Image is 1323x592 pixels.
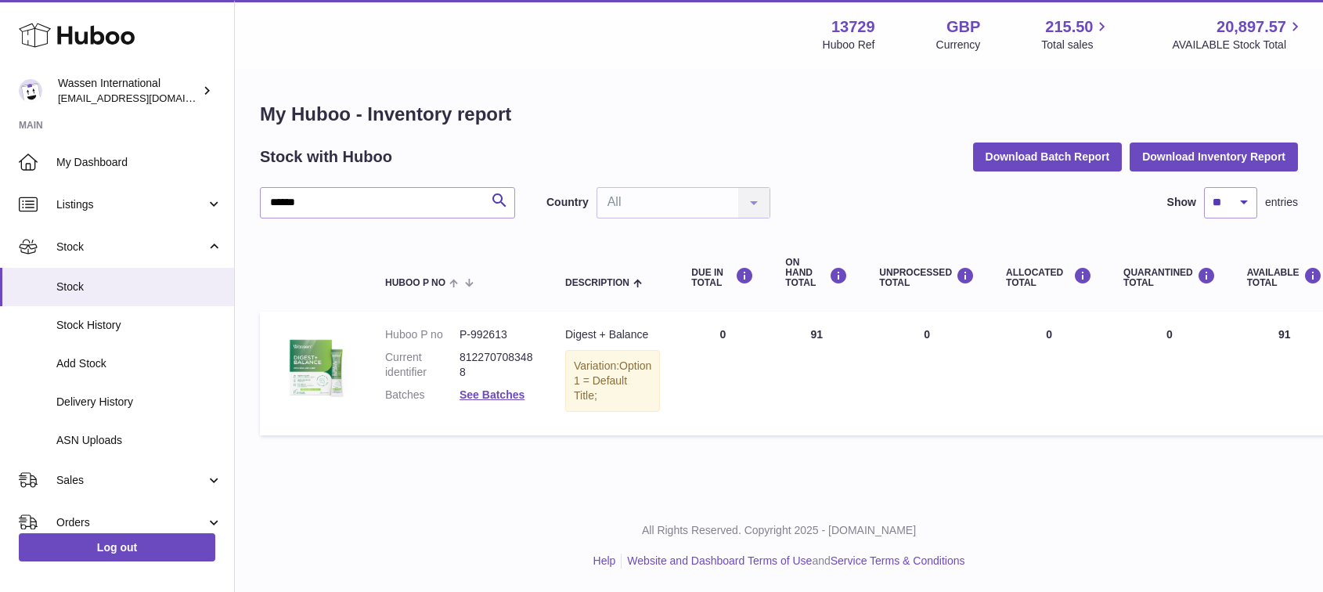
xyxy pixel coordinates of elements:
[990,312,1108,435] td: 0
[56,515,206,530] span: Orders
[1041,16,1111,52] a: 215.50 Total sales
[385,327,460,342] dt: Huboo P no
[56,356,222,371] span: Add Stock
[936,38,981,52] div: Currency
[56,318,222,333] span: Stock History
[1172,16,1304,52] a: 20,897.57 AVAILABLE Stock Total
[1123,267,1216,288] div: QUARANTINED Total
[56,433,222,448] span: ASN Uploads
[574,359,651,402] span: Option 1 = Default Title;
[565,278,629,288] span: Description
[460,388,525,401] a: See Batches
[546,195,589,210] label: Country
[622,554,964,569] li: and
[1167,195,1196,210] label: Show
[831,554,965,567] a: Service Terms & Conditions
[1045,16,1093,38] span: 215.50
[385,350,460,380] dt: Current identifier
[770,312,863,435] td: 91
[565,327,660,342] div: Digest + Balance
[247,523,1310,538] p: All Rights Reserved. Copyright 2025 - [DOMAIN_NAME]
[385,388,460,402] dt: Batches
[1041,38,1111,52] span: Total sales
[1166,328,1173,341] span: 0
[946,16,980,38] strong: GBP
[19,533,215,561] a: Log out
[276,327,354,406] img: product image
[260,146,392,168] h2: Stock with Huboo
[56,473,206,488] span: Sales
[785,258,848,289] div: ON HAND Total
[831,16,875,38] strong: 13729
[863,312,990,435] td: 0
[56,155,222,170] span: My Dashboard
[56,280,222,294] span: Stock
[565,350,660,412] div: Variation:
[627,554,812,567] a: Website and Dashboard Terms of Use
[58,76,199,106] div: Wassen International
[56,240,206,254] span: Stock
[1247,267,1322,288] div: AVAILABLE Total
[879,267,975,288] div: UNPROCESSED Total
[1006,267,1092,288] div: ALLOCATED Total
[676,312,770,435] td: 0
[1172,38,1304,52] span: AVAILABLE Stock Total
[1130,143,1298,171] button: Download Inventory Report
[460,327,534,342] dd: P-992613
[58,92,230,104] span: [EMAIL_ADDRESS][DOMAIN_NAME]
[1265,195,1298,210] span: entries
[385,278,445,288] span: Huboo P no
[1217,16,1286,38] span: 20,897.57
[691,267,754,288] div: DUE IN TOTAL
[593,554,616,567] a: Help
[56,197,206,212] span: Listings
[823,38,875,52] div: Huboo Ref
[56,395,222,410] span: Delivery History
[460,350,534,380] dd: 8122707083488
[260,102,1298,127] h1: My Huboo - Inventory report
[19,79,42,103] img: gemma.moses@wassen.com
[973,143,1123,171] button: Download Batch Report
